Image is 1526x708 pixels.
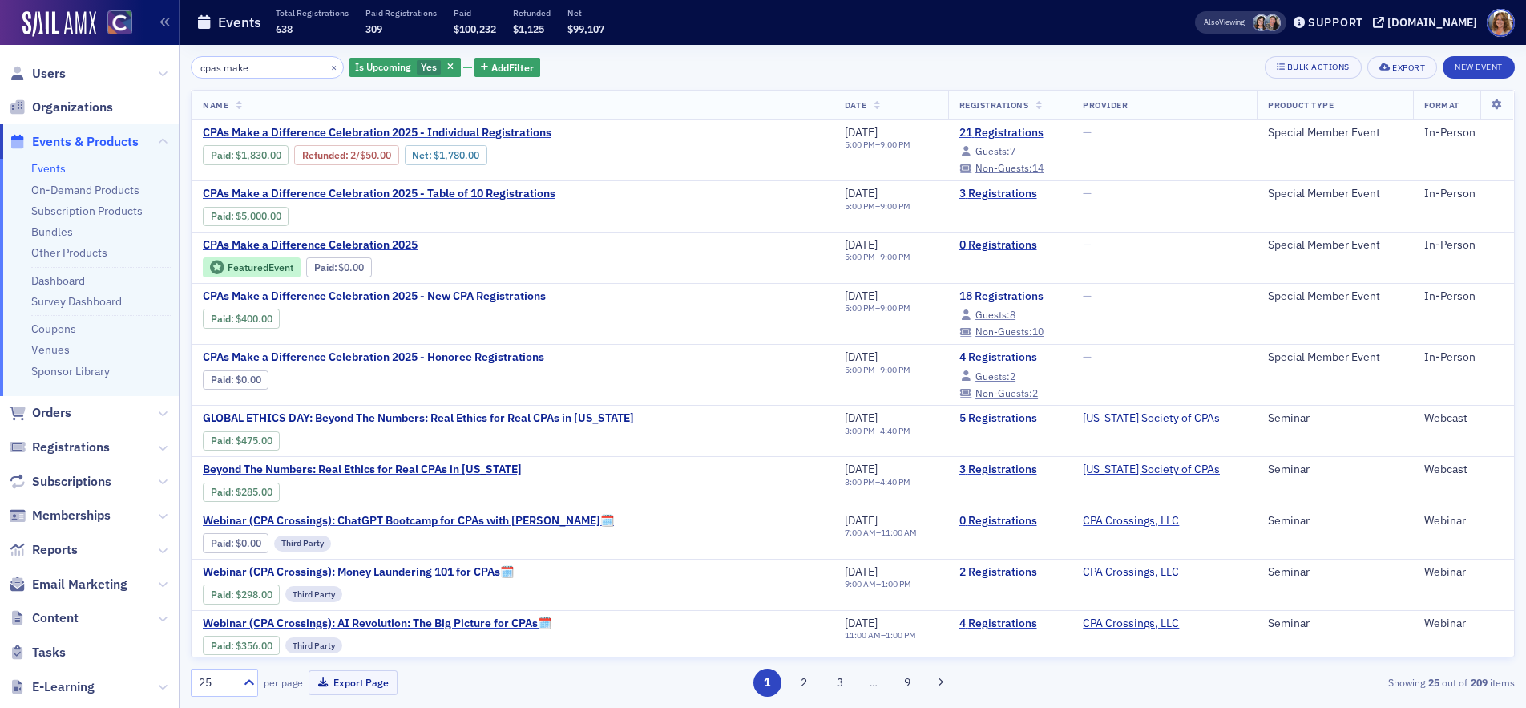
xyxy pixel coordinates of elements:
[203,565,514,580] a: Webinar (CPA Crossings): Money Laundering 101 for CPAs🗓️
[236,537,261,549] span: $0.00
[9,678,95,696] a: E-Learning
[1424,289,1503,304] div: In-Person
[1268,617,1402,631] div: Seminar
[211,210,231,222] a: Paid
[975,161,1032,174] span: Non-Guests:
[211,149,236,161] span: :
[32,133,139,151] span: Events & Products
[211,640,236,652] span: :
[1083,514,1184,528] span: CPA Crossings, LLC
[199,674,234,691] div: 25
[975,386,1032,399] span: Non-Guests:
[1424,565,1503,580] div: Webinar
[31,183,139,197] a: On-Demand Products
[211,435,236,447] span: :
[306,257,372,277] div: Paid: 0 - $0
[845,579,911,589] div: –
[9,473,111,491] a: Subscriptions
[274,536,331,552] div: Third Party
[880,200,910,212] time: 9:00 PM
[1253,14,1270,31] span: Stacy Svendsen
[203,309,280,328] div: Paid: 20 - $40000
[203,145,289,164] div: Paid: 35 - $183000
[236,640,272,652] span: $356.00
[9,644,66,661] a: Tasks
[1083,565,1179,580] a: CPA Crossings, LLC
[975,144,1010,157] span: Guests:
[1084,675,1515,690] div: Showing out of items
[276,7,349,18] p: Total Registrations
[9,133,139,151] a: Events & Products
[1083,125,1092,140] span: —
[1083,411,1220,426] span: Colorado Society of CPAs
[32,404,71,422] span: Orders
[1287,63,1350,71] div: Bulk Actions
[365,7,437,18] p: Paid Registrations
[1308,15,1363,30] div: Support
[9,439,110,456] a: Registrations
[31,342,70,357] a: Venues
[1424,411,1503,426] div: Webcast
[211,374,236,386] span: :
[1268,99,1334,111] span: Product Type
[880,251,910,262] time: 9:00 PM
[845,139,875,150] time: 5:00 PM
[1424,514,1503,528] div: Webinar
[31,364,110,378] a: Sponsor Library
[1487,9,1515,37] span: Profile
[294,145,398,164] div: Refunded: 35 - $183000
[31,322,76,336] a: Coupons
[32,507,111,524] span: Memberships
[975,164,1044,172] div: 14
[355,60,411,73] span: Is Upcoming
[203,463,522,477] a: Beyond The Numbers: Real Ethics for Real CPAs in [US_STATE]
[845,425,875,436] time: 3:00 PM
[959,126,1061,140] a: 21 Registrations
[959,289,1061,304] a: 18 Registrations
[959,187,1061,201] a: 3 Registrations
[31,294,122,309] a: Survey Dashboard
[881,578,911,589] time: 1:00 PM
[285,637,342,653] div: Third Party
[881,527,917,538] time: 11:00 AM
[845,616,878,630] span: [DATE]
[211,313,236,325] span: :
[1083,289,1092,303] span: —
[845,476,875,488] time: 3:00 PM
[211,589,231,601] a: Paid
[32,576,127,593] span: Email Marketing
[975,389,1038,398] div: 2
[1083,617,1179,631] a: CPA Crossings, LLC
[203,370,268,390] div: Paid: 4 - $0
[845,527,876,538] time: 7:00 AM
[405,145,487,164] div: Net: $178000
[203,585,280,604] div: Paid: 2 - $29800
[959,514,1061,528] a: 0 Registrations
[365,22,382,35] span: 309
[1424,238,1503,253] div: In-Person
[203,350,544,365] a: CPAs Make a Difference Celebration 2025 - Honoree Registrations
[203,257,301,277] div: Featured Event
[1204,17,1219,27] div: Also
[203,126,624,140] a: CPAs Make a Difference Celebration 2025 - Individual Registrations
[203,187,555,201] span: CPAs Make a Difference Celebration 2025 - Table of 10 Registrations
[285,586,342,602] div: Third Party
[360,149,391,161] span: $50.00
[9,576,127,593] a: Email Marketing
[845,350,878,364] span: [DATE]
[203,431,280,451] div: Paid: 6 - $47500
[1268,463,1402,477] div: Seminar
[1424,463,1503,477] div: Webcast
[9,609,79,627] a: Content
[845,426,910,436] div: –
[236,149,281,161] span: $1,830.00
[203,289,546,304] span: CPAs Make a Difference Celebration 2025 - New CPA Registrations
[789,669,817,697] button: 2
[845,200,875,212] time: 5:00 PM
[211,149,231,161] a: Paid
[218,13,261,32] h1: Events
[211,486,231,498] a: Paid
[31,204,143,218] a: Subscription Products
[203,99,228,111] span: Name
